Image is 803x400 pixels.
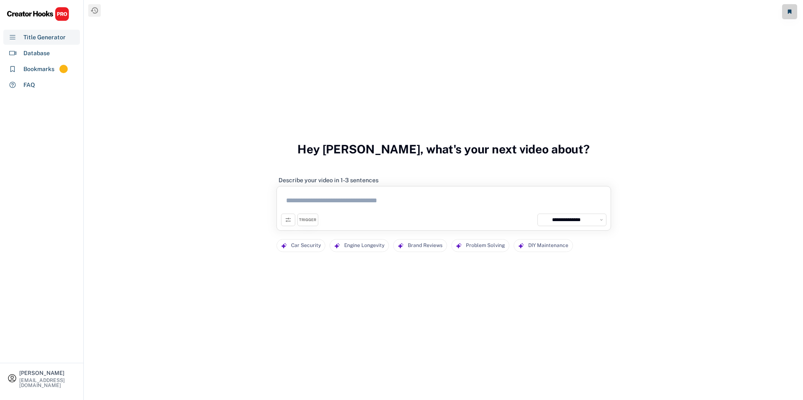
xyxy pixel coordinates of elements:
[466,239,505,252] div: Problem Solving
[297,133,590,165] h3: Hey [PERSON_NAME], what's your next video about?
[23,33,66,42] div: Title Generator
[19,378,76,388] div: [EMAIL_ADDRESS][DOMAIN_NAME]
[540,216,547,224] img: yH5BAEAAAAALAAAAAABAAEAAAIBRAA7
[23,81,35,89] div: FAQ
[528,239,568,252] div: DIY Maintenance
[291,239,321,252] div: Car Security
[299,217,316,223] div: TRIGGER
[344,239,384,252] div: Engine Longevity
[408,239,442,252] div: Brand Reviews
[23,65,54,74] div: Bookmarks
[279,176,378,184] div: Describe your video in 1-3 sentences
[19,370,76,376] div: [PERSON_NAME]
[7,7,69,21] img: CHPRO%20Logo.svg
[23,49,50,58] div: Database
